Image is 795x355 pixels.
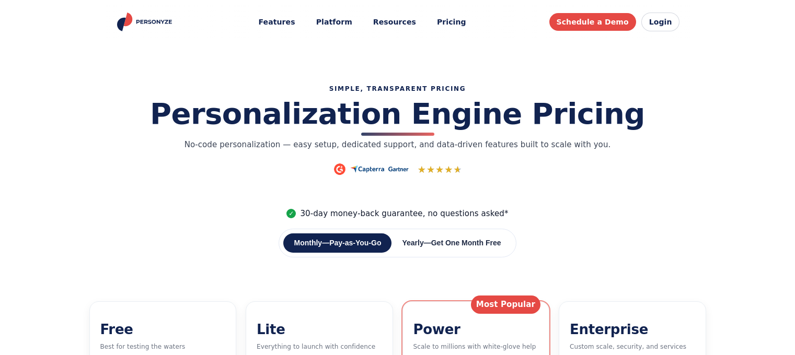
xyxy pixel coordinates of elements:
[183,139,612,151] p: No‑code personalization — easy setup, dedicated support, and data‑driven features built to scale ...
[471,295,540,314] div: Most Popular
[430,13,474,32] a: Pricing
[257,342,382,351] p: Everything to launch with confidence
[424,239,431,247] span: —
[251,13,473,32] nav: Main menu
[549,13,636,31] a: Schedule a Demo
[366,13,423,32] button: Resources
[105,5,690,39] header: Personyze site header
[570,342,695,351] p: Custom scale, security, and services
[431,239,501,247] span: Get One Month Free
[100,342,226,351] p: Best for testing the waters
[120,98,676,130] h2: Personalization Engine Pricing
[329,239,381,247] span: Pay‑as‑You‑Go
[120,162,676,176] div: Ratings and review platforms
[116,13,176,31] img: Personyze
[294,239,322,247] span: Monthly
[309,13,360,32] a: Platform
[120,84,676,93] p: SIMPLE, TRANSPARENT PRICING
[402,239,423,247] span: Yearly
[641,13,680,31] a: Login
[257,322,382,338] h3: Lite
[251,13,302,32] button: Features
[286,209,296,218] span: ✓
[418,162,463,176] span: Rating 4.6 out of 5
[120,208,676,220] p: 30‑day money‑back guarantee, no questions asked*
[322,239,329,247] span: —
[116,13,176,31] a: Personyze home
[100,322,226,338] h3: Free
[332,163,410,175] img: G2 • Capterra • Gartner
[279,229,516,257] div: Billing period
[418,162,459,176] span: ★★★★★
[413,322,539,338] h3: Power
[413,342,539,351] p: Scale to millions with white‑glove help
[570,322,695,338] h3: Enterprise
